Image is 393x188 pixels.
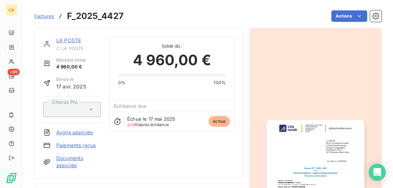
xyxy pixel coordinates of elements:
[118,43,226,49] span: Solde dû :
[67,10,124,23] h3: F_2025_4427
[127,116,175,122] span: Échue le 17 mai 2025
[133,49,211,71] span: 4 960,00 €
[56,57,86,63] span: Montant initial
[34,13,54,20] a: Factures
[6,4,17,16] div: CA
[6,172,17,184] img: Logo LeanPay
[56,37,81,43] a: LA POSTE
[56,76,86,83] span: Émise le
[369,164,386,181] div: Open Intercom Messenger
[114,103,147,109] span: Échéance due
[8,69,20,75] span: +99
[56,155,101,169] a: Documents associés
[56,45,101,51] span: C LA POSTE
[56,63,86,71] span: 4 960,00 €
[331,10,367,22] button: Actions
[214,79,226,86] span: 100%
[127,122,169,127] span: après échéance
[118,79,125,86] span: 0%
[34,13,54,19] span: Factures
[56,83,86,90] span: 17 avr. 2025
[56,129,93,136] a: Avoirs associés
[56,142,96,149] a: Paiements reçus
[127,122,139,127] span: J+146
[209,116,230,127] span: échue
